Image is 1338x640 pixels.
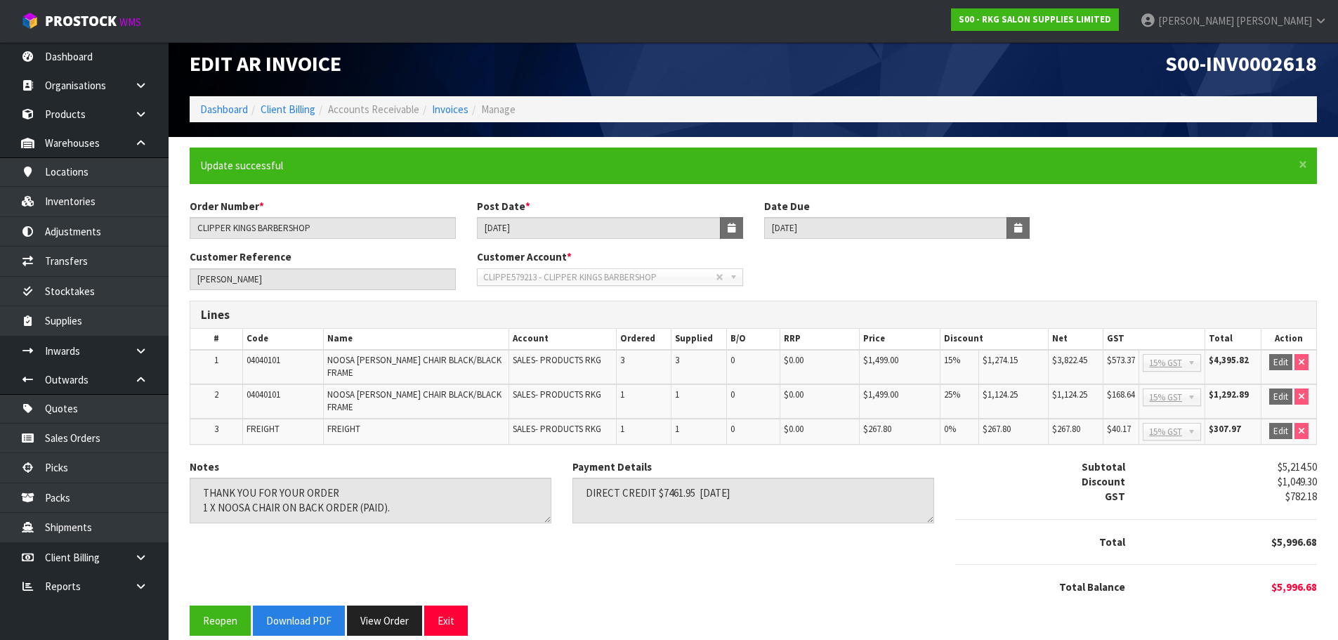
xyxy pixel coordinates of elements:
[190,50,341,77] span: Edit AR Invoice
[1107,388,1135,400] span: $168.64
[201,308,1306,322] h3: Lines
[214,354,218,366] span: 1
[190,329,243,349] th: #
[327,354,501,379] span: NOOSA [PERSON_NAME] CHAIR BLACK/BLACK FRAME
[1269,388,1292,405] button: Edit
[620,354,624,366] span: 3
[764,199,810,214] label: Date Due
[784,423,804,435] span: $0.00
[675,354,679,366] span: 3
[863,423,891,435] span: $267.80
[1285,490,1317,503] span: $782.18
[1059,580,1125,594] strong: Total Balance
[247,423,280,435] span: FREIGHT
[513,423,601,435] span: SALES- PRODUCTS RKG
[1165,50,1317,77] span: S00-INV0002618
[327,388,501,413] span: NOOSA [PERSON_NAME] CHAIR BLACK/BLACK FRAME
[323,329,509,349] th: Name
[726,329,780,349] th: B/O
[1052,388,1087,400] span: $1,124.25
[572,459,652,474] label: Payment Details
[477,249,572,264] label: Customer Account
[1271,580,1317,594] span: $5,996.68
[1209,354,1249,366] strong: $4,395.82
[190,199,264,214] label: Order Number
[940,329,1048,349] th: Discount
[983,354,1018,366] span: $1,274.15
[730,423,735,435] span: 0
[247,354,280,366] span: 04040101
[328,103,419,116] span: Accounts Receivable
[1209,388,1249,400] strong: $1,292.89
[119,15,141,29] small: WMS
[481,103,516,116] span: Manage
[1158,14,1234,27] span: [PERSON_NAME]
[1299,155,1307,174] span: ×
[959,13,1111,25] strong: S00 - RKG SALON SUPPLIES LIMITED
[1052,354,1087,366] span: $3,822.45
[190,249,291,264] label: Customer Reference
[675,388,679,400] span: 1
[983,388,1018,400] span: $1,124.25
[1099,535,1125,549] strong: Total
[951,8,1119,31] a: S00 - RKG SALON SUPPLIES LIMITED
[190,217,456,239] input: Order Number
[1209,423,1241,435] strong: $307.97
[477,199,530,214] label: Post Date
[1082,475,1125,488] strong: Discount
[483,269,716,286] span: CLIPPE579213 - CLIPPER KINGS BARBERSHOP
[784,388,804,400] span: $0.00
[253,606,345,636] button: Download PDF
[1269,354,1292,371] button: Edit
[863,354,898,366] span: $1,499.00
[190,606,251,636] button: Reopen
[509,329,616,349] th: Account
[247,388,280,400] span: 04040101
[190,459,219,474] label: Notes
[21,12,39,30] img: cube-alt.png
[190,268,456,290] input: Customer Reference.
[1052,423,1080,435] span: $267.80
[764,217,1008,239] input: Date Due
[620,388,624,400] span: 1
[620,423,624,435] span: 1
[1082,460,1125,474] strong: Subtotal
[675,423,679,435] span: 1
[983,423,1011,435] span: $267.80
[1271,535,1317,549] span: $5,996.68
[327,423,360,435] span: FREIGHT
[200,103,248,116] a: Dashboard
[214,388,218,400] span: 2
[1149,424,1182,440] span: 15% GST
[859,329,940,349] th: Price
[1107,423,1131,435] span: $40.17
[513,388,601,400] span: SALES- PRODUCTS RKG
[432,103,468,116] a: Invoices
[1278,460,1317,474] span: $5,214.50
[424,606,468,636] button: Exit
[780,329,859,349] th: RRP
[513,354,601,366] span: SALES- PRODUCTS RKG
[863,388,898,400] span: $1,499.00
[1049,329,1103,349] th: Net
[944,354,960,366] span: 15%
[1205,329,1261,349] th: Total
[1107,354,1135,366] span: $573.37
[1149,389,1182,406] span: 15% GST
[784,354,804,366] span: $0.00
[616,329,671,349] th: Ordered
[1278,475,1317,488] span: $1,049.30
[1105,490,1125,503] strong: GST
[200,159,283,172] span: Update successful
[347,606,422,636] button: View Order
[730,388,735,400] span: 0
[944,423,956,435] span: 0%
[243,329,324,349] th: Code
[1269,423,1292,440] button: Edit
[1236,14,1312,27] span: [PERSON_NAME]
[214,423,218,435] span: 3
[45,12,117,30] span: ProStock
[477,217,721,239] input: Post Date
[1103,329,1205,349] th: GST
[944,388,960,400] span: 25%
